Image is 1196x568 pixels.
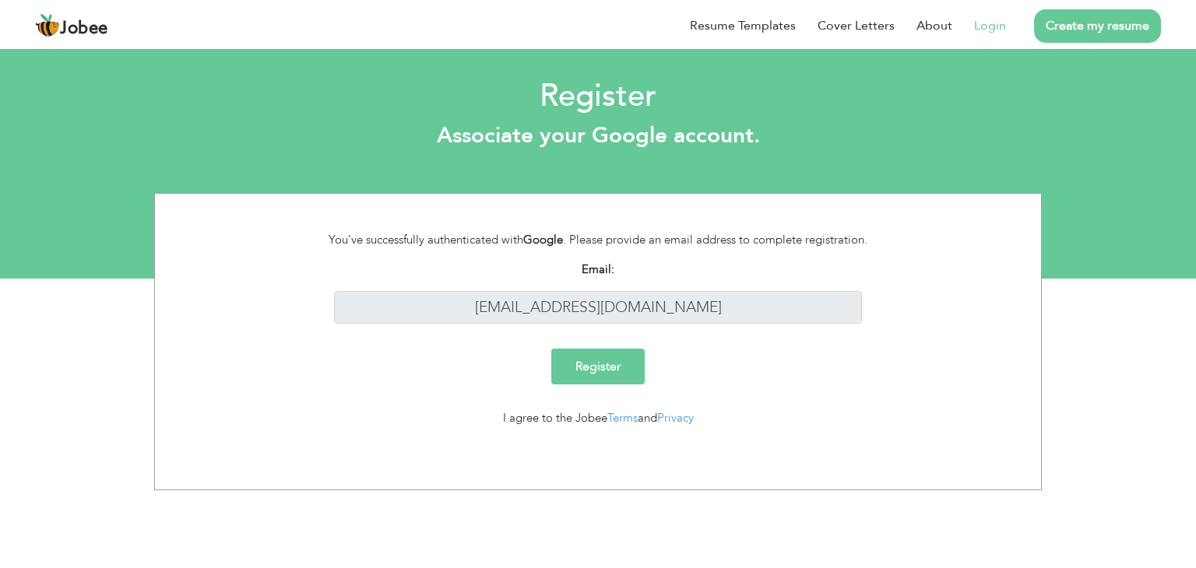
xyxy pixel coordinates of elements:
strong: Email: [582,261,614,277]
a: Resume Templates [690,16,796,35]
a: Privacy [657,410,694,426]
h2: Register [12,76,1184,117]
a: Terms [607,410,638,426]
div: I agree to the Jobee and [311,409,886,427]
a: Jobee [35,13,108,38]
span: Jobee [60,20,108,37]
img: jobee.io [35,13,60,38]
a: Create my resume [1034,9,1161,43]
div: You've successfully authenticated with . Please provide an email address to complete registration. [311,231,886,249]
a: Cover Letters [818,16,895,35]
input: Register [551,349,645,384]
strong: Google [523,232,563,247]
a: Login [974,16,1006,35]
input: Enter your email address [334,291,863,324]
a: About [916,16,952,35]
h3: Associate your Google account. [12,123,1184,149]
